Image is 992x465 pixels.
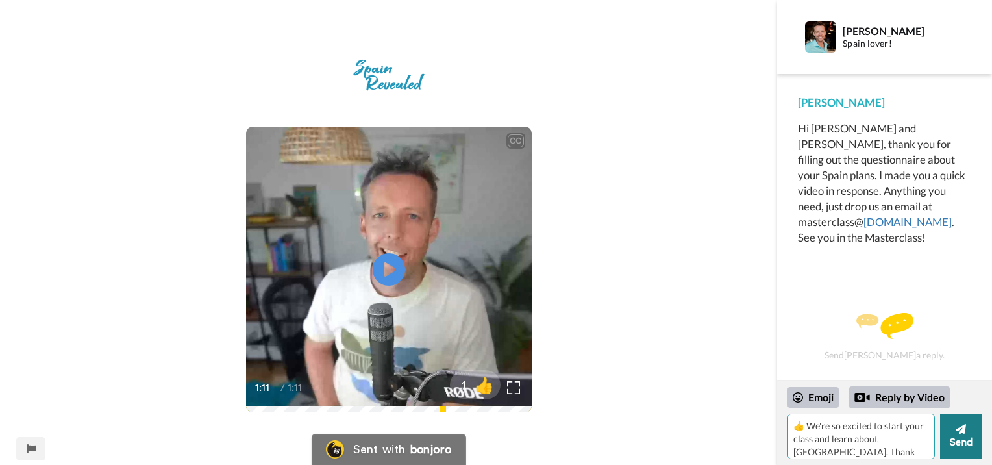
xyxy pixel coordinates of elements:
[854,390,870,405] div: Reply by Video
[798,121,971,245] div: Hi [PERSON_NAME] and [PERSON_NAME], thank you for filling out the questionnaire about your Spain ...
[795,300,974,373] div: Send [PERSON_NAME] a reply.
[508,134,524,147] div: CC
[863,215,952,229] a: [DOMAIN_NAME]
[450,370,501,399] button: 1👍
[468,375,501,396] span: 👍
[326,440,344,459] img: Bonjoro Logo
[787,414,935,459] textarea: 👍 We're so excited to start your class and learn about [GEOGRAPHIC_DATA]. Thank you!
[450,376,468,394] span: 1
[856,313,913,339] img: message.svg
[343,49,435,101] img: 06906c8b-eeae-4fc1-9b3e-93850d61b61a
[353,444,405,455] div: Sent with
[843,25,957,37] div: [PERSON_NAME]
[410,444,452,455] div: bonjoro
[280,380,285,396] span: /
[798,95,971,110] div: [PERSON_NAME]
[787,387,839,408] div: Emoji
[843,38,957,49] div: Spain lover!
[288,380,310,396] span: 1:11
[312,434,466,465] a: Bonjoro LogoSent withbonjoro
[849,386,950,408] div: Reply by Video
[805,21,836,53] img: Profile Image
[255,380,278,396] span: 1:11
[940,414,982,459] button: Send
